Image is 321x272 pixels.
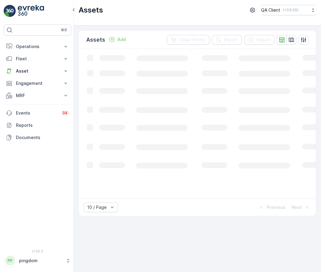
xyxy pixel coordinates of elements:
[62,111,68,115] p: 34
[4,131,71,144] a: Documents
[261,7,280,13] p: QA Client
[106,36,128,43] button: Add
[79,5,103,15] p: Assets
[18,5,44,17] img: logo_light-DOdMpM7g.png
[4,77,71,89] button: Engagement
[257,204,286,211] button: Previous
[16,68,59,74] p: Asset
[256,37,271,43] p: Import
[244,35,274,45] button: Import
[4,5,16,17] img: logo
[86,36,105,44] p: Assets
[5,256,15,266] div: PP
[4,40,71,53] button: Operations
[19,258,63,264] p: pingdom
[4,65,71,77] button: Asset
[291,204,311,211] button: Next
[16,110,57,116] p: Events
[16,134,69,141] p: Documents
[4,119,71,131] a: Reports
[267,204,286,210] p: Previous
[61,28,67,32] p: ⌘B
[4,53,71,65] button: Fleet
[4,249,71,253] span: v 1.52.2
[212,35,242,45] button: Export
[16,93,59,99] p: MRF
[16,122,69,128] p: Reports
[292,204,302,210] p: Next
[283,8,298,13] p: ( +03:00 )
[167,35,209,45] button: Clear Filters
[16,56,59,62] p: Fleet
[4,107,71,119] a: Events34
[117,36,126,43] p: Add
[4,89,71,102] button: MRF
[16,80,59,86] p: Engagement
[4,254,71,267] button: PPpingdom
[261,5,316,15] button: QA Client(+03:00)
[16,43,59,50] p: Operations
[224,37,238,43] p: Export
[179,37,206,43] p: Clear Filters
